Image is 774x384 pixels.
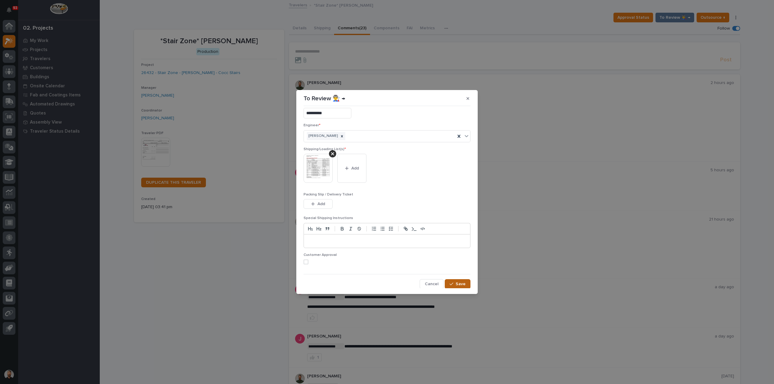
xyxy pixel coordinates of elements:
[337,154,366,183] button: Add
[304,253,337,257] span: Customer Approval
[304,216,353,220] span: Special Shipping Instructions
[304,193,353,196] span: Packing Slip / Delivery Ticket
[317,201,325,207] span: Add
[304,124,320,127] span: Engineer
[456,281,466,287] span: Save
[304,95,345,102] p: To Review 👨‍🏭 →
[304,199,333,209] button: Add
[445,279,470,289] button: Save
[304,147,346,151] span: Shipping/Loading List(s)
[307,132,339,140] div: [PERSON_NAME]
[420,279,444,289] button: Cancel
[425,281,438,287] span: Cancel
[351,166,359,171] span: Add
